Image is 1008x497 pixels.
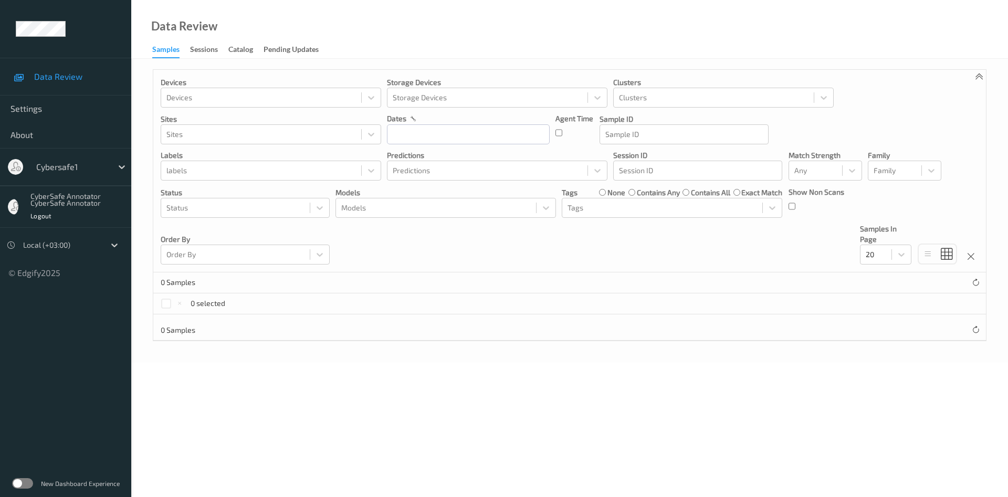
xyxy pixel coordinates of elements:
div: Samples [152,44,180,58]
p: labels [161,150,381,161]
a: Samples [152,43,190,58]
div: Pending Updates [264,44,319,57]
p: dates [387,113,406,124]
p: Clusters [613,77,834,88]
div: Sessions [190,44,218,57]
p: Devices [161,77,381,88]
p: Storage Devices [387,77,607,88]
a: Sessions [190,43,228,57]
p: Match Strength [789,150,862,161]
p: Samples In Page [860,224,911,245]
p: Predictions [387,150,607,161]
p: 0 Samples [161,325,239,335]
p: Sample ID [600,114,769,124]
p: Session ID [613,150,782,161]
div: Catalog [228,44,253,57]
p: Status [161,187,330,198]
p: Agent Time [555,113,593,124]
label: contains all [691,187,730,198]
a: Catalog [228,43,264,57]
p: Show Non Scans [789,187,844,197]
p: 0 selected [191,298,225,309]
p: Models [335,187,556,198]
p: Sites [161,114,381,124]
p: Family [868,150,941,161]
div: Data Review [151,21,217,31]
label: exact match [741,187,782,198]
p: Order By [161,234,330,245]
a: Pending Updates [264,43,329,57]
p: Tags [562,187,577,198]
label: contains any [637,187,680,198]
label: none [607,187,625,198]
p: 0 Samples [161,277,239,288]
